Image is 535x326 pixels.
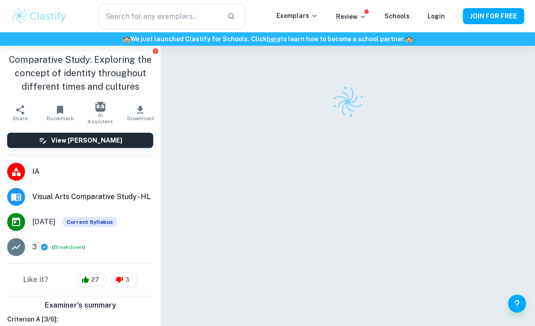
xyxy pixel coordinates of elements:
[52,243,85,252] span: ( )
[95,102,105,112] img: AI Assistant
[13,115,28,122] span: Share
[63,217,116,227] div: This exemplar is based on the current syllabus. Feel free to refer to it for inspiration/ideas wh...
[152,48,159,54] button: Report issue
[54,243,83,251] button: Breakdown
[267,35,280,43] a: here
[405,35,413,43] span: 🏫
[427,13,445,20] a: Login
[123,35,130,43] span: 🏫
[121,100,161,126] button: Download
[127,115,154,122] span: Download
[47,115,74,122] span: Bookmark
[63,217,116,227] span: Current Syllabus
[86,112,115,125] span: AI Assistant
[463,8,524,24] button: JOIN FOR FREE
[32,166,153,177] span: IA
[40,100,81,126] button: Bookmark
[326,80,369,123] img: Clastify logo
[384,13,410,20] a: Schools
[32,217,56,227] span: [DATE]
[4,300,157,311] h6: Examiner's summary
[77,273,107,287] div: 27
[32,242,37,252] p: 3
[2,34,533,44] h6: We just launched Clastify for Schools. Click to learn how to become a school partner.
[121,275,134,284] span: 3
[508,295,526,313] button: Help and Feedback
[23,274,48,285] h6: Like it?
[86,275,104,284] span: 27
[11,7,68,25] img: Clastify logo
[51,135,122,145] h6: View [PERSON_NAME]
[7,314,153,324] h6: Criterion A [ 3 / 6 ]:
[7,133,153,148] button: View [PERSON_NAME]
[336,12,367,22] p: Review
[32,191,153,202] span: Visual Arts Comparative Study - HL
[80,100,121,126] button: AI Assistant
[111,273,137,287] div: 3
[99,4,220,29] input: Search for any exemplars...
[276,11,318,21] p: Exemplars
[7,53,153,93] h1: Comparative Study: Exploring the concept of identity throughout different times and cultures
